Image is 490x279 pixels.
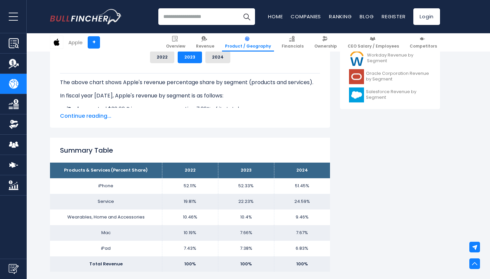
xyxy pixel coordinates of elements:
[60,105,320,113] li: generated $28.30 B in revenue, representing 7.38% of its total revenue.
[410,44,437,49] span: Competitors
[360,13,374,20] a: Blog
[274,225,330,241] td: 7.67%
[50,256,162,272] td: Total Revenue
[382,13,405,20] a: Register
[225,44,271,49] span: Product / Geography
[345,68,435,86] a: Oracle Corporation Revenue by Segment
[162,241,218,256] td: 7.43%
[193,33,217,52] a: Revenue
[50,163,162,178] th: Products & Services (Percent Share)
[274,178,330,194] td: 51.45%
[60,145,320,155] h2: Summary Table
[50,178,162,194] td: iPhone
[50,194,162,209] td: Service
[163,33,188,52] a: Overview
[50,225,162,241] td: Mac
[274,194,330,209] td: 24.59%
[67,105,79,113] b: iPad
[345,49,435,68] a: Workday Revenue by Segment
[50,241,162,256] td: iPad
[162,225,218,241] td: 10.19%
[196,44,214,49] span: Revenue
[282,44,304,49] span: Financials
[60,78,320,86] p: The above chart shows Apple's revenue percentage share by segment (products and services).
[68,39,83,46] div: Apple
[218,225,274,241] td: 7.66%
[238,8,255,25] button: Search
[166,44,185,49] span: Overview
[349,51,365,66] img: WDAY logo
[345,33,402,52] a: CEO Salary / Employees
[291,13,321,20] a: Companies
[349,69,364,84] img: ORCL logo
[50,9,122,24] img: Bullfincher logo
[162,194,218,209] td: 19.81%
[329,13,352,20] a: Ranking
[60,112,320,120] span: Continue reading...
[218,194,274,209] td: 22.23%
[218,209,274,225] td: 10.4%
[366,89,431,100] span: Salesforce Revenue by Segment
[348,44,399,49] span: CEO Salary / Employees
[366,71,431,82] span: Oracle Corporation Revenue by Segment
[50,9,122,24] a: Go to homepage
[162,163,218,178] th: 2022
[349,87,364,102] img: CRM logo
[88,36,100,49] a: +
[311,33,340,52] a: Ownership
[413,8,440,25] a: Login
[274,241,330,256] td: 6.83%
[150,51,174,63] button: 2022
[162,256,218,272] td: 100%
[218,178,274,194] td: 52.33%
[9,119,19,129] img: Ownership
[222,33,274,52] a: Product / Geography
[218,241,274,256] td: 7.38%
[50,36,63,49] img: AAPL logo
[178,51,202,63] button: 2023
[407,33,440,52] a: Competitors
[279,33,307,52] a: Financials
[60,73,320,177] div: The for Apple is the iPhone, which represents 52.33% of its total revenue. The for Apple is the i...
[218,256,274,272] td: 100%
[50,209,162,225] td: Wearables, Home and Accessories
[345,86,435,104] a: Salesforce Revenue by Segment
[314,44,337,49] span: Ownership
[268,13,283,20] a: Home
[367,53,431,64] span: Workday Revenue by Segment
[274,163,330,178] th: 2024
[274,209,330,225] td: 9.46%
[205,51,230,63] button: 2024
[162,178,218,194] td: 52.11%
[218,163,274,178] th: 2023
[274,256,330,272] td: 100%
[162,209,218,225] td: 10.46%
[60,92,320,100] p: In fiscal year [DATE], Apple's revenue by segment is as follows:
